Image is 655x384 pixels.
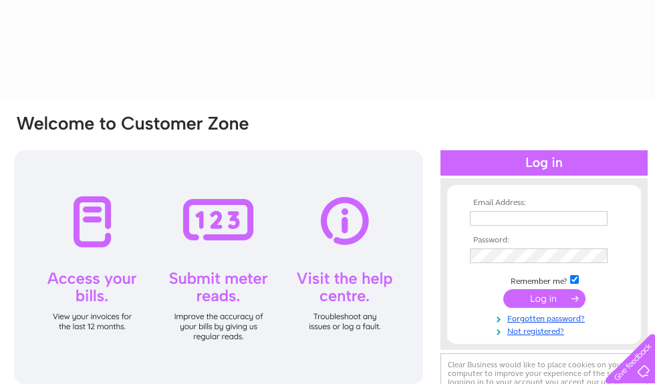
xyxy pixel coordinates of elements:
[470,311,622,324] a: Forgotten password?
[467,273,622,286] td: Remember me?
[467,198,622,208] th: Email Address:
[470,324,622,337] a: Not registered?
[467,236,622,245] th: Password:
[503,289,585,308] input: Submit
